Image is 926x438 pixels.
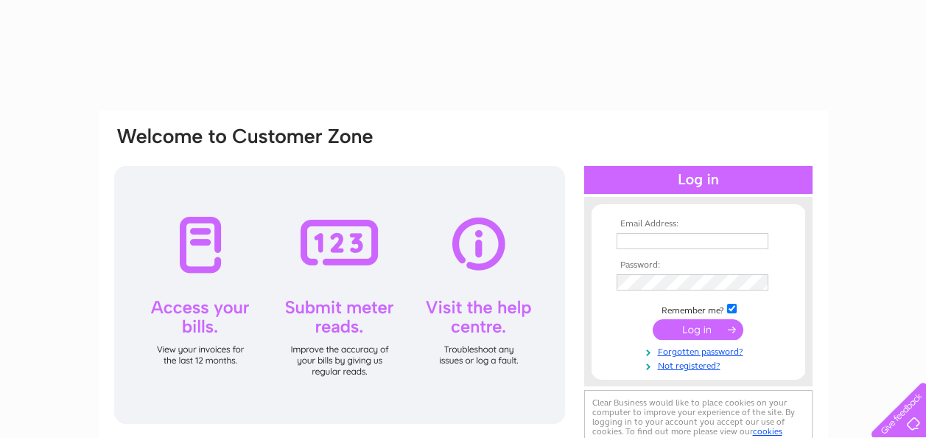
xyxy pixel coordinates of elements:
[613,260,784,271] th: Password:
[617,344,784,358] a: Forgotten password?
[653,319,743,340] input: Submit
[613,302,784,316] td: Remember me?
[617,358,784,372] a: Not registered?
[613,219,784,229] th: Email Address:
